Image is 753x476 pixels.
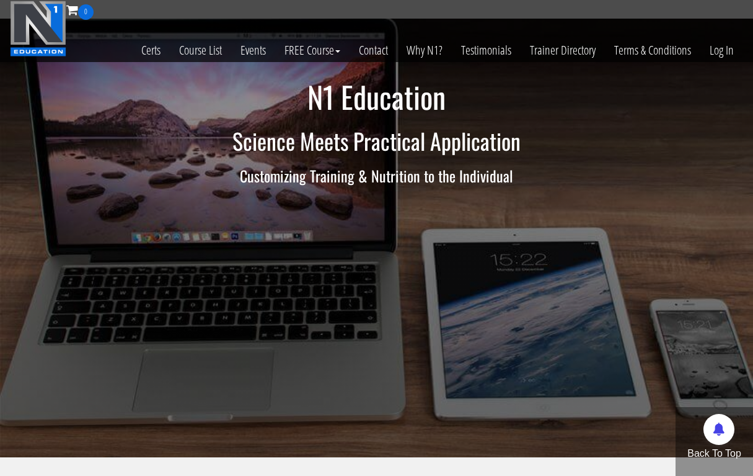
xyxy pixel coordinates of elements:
a: Log In [700,20,743,81]
h2: Science Meets Practical Application [14,128,739,153]
h1: N1 Education [14,81,739,114]
a: Why N1? [397,20,452,81]
a: Testimonials [452,20,521,81]
a: Trainer Directory [521,20,605,81]
a: 0 [66,1,94,18]
a: Certs [132,20,170,81]
h3: Customizing Training & Nutrition to the Individual [14,168,739,184]
a: Course List [170,20,231,81]
a: Contact [350,20,397,81]
a: Events [231,20,275,81]
a: FREE Course [275,20,350,81]
span: 0 [78,4,94,20]
img: n1-education [10,1,66,56]
a: Terms & Conditions [605,20,700,81]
